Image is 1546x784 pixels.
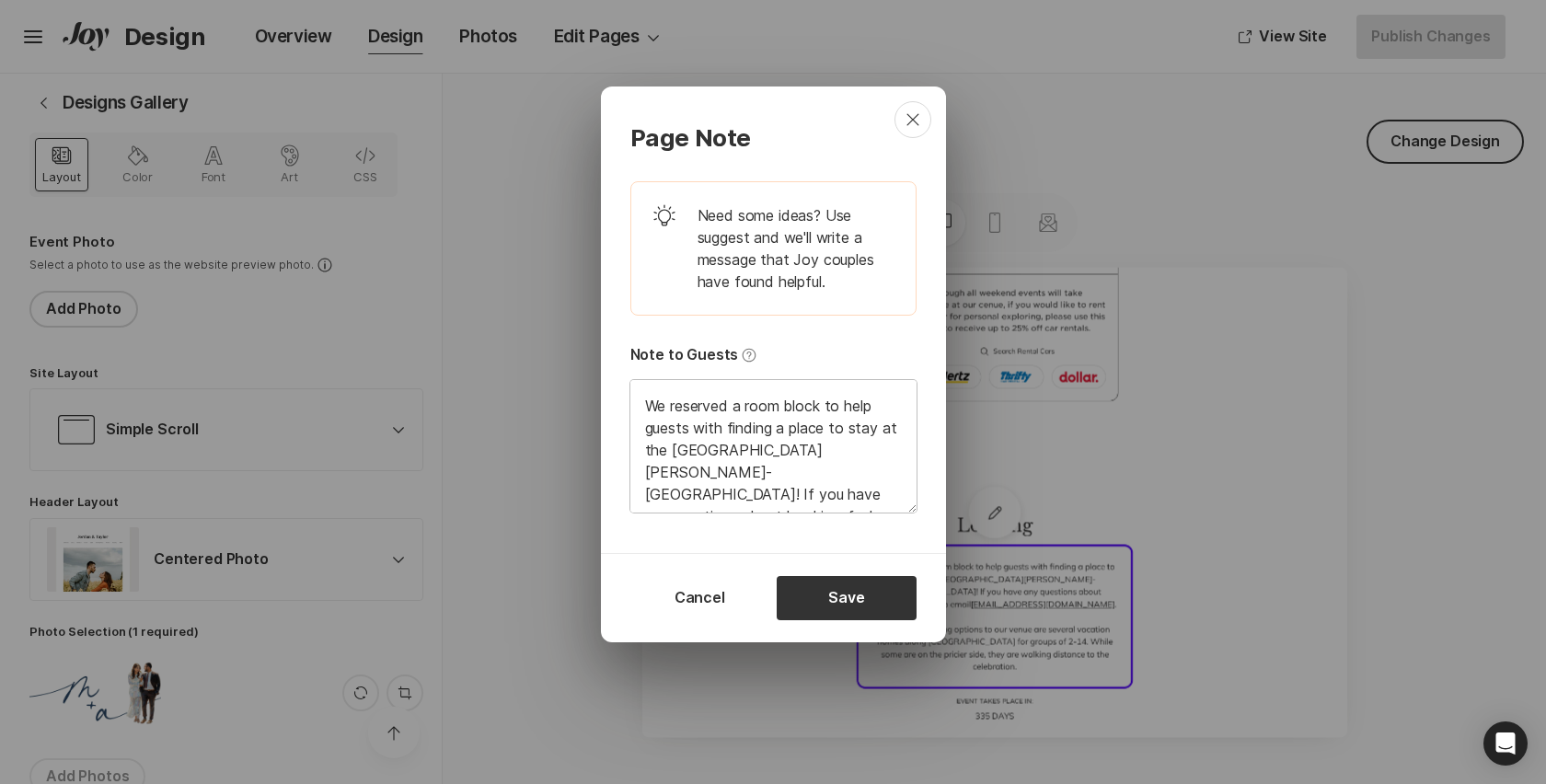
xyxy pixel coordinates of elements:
button: Cancel [630,576,770,620]
p: Note to Guests [630,345,739,365]
button: close dialog [894,101,931,138]
p: Although all weekend events will take place at our cenue, if you would like to rent a car for per... [535,36,871,124]
p: Need some ideas? Use suggest and we'll write a message that Joy couples have found helpful. [698,204,894,293]
button: Save [777,576,917,620]
p: Page Note [630,123,752,152]
textarea: We reserved a room block to help guests with finding a place to stay at the [GEOGRAPHIC_DATA][PER... [630,380,917,513]
div: Open Intercom Messenger [1483,721,1528,766]
p: Search Rental Cars [535,146,871,170]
